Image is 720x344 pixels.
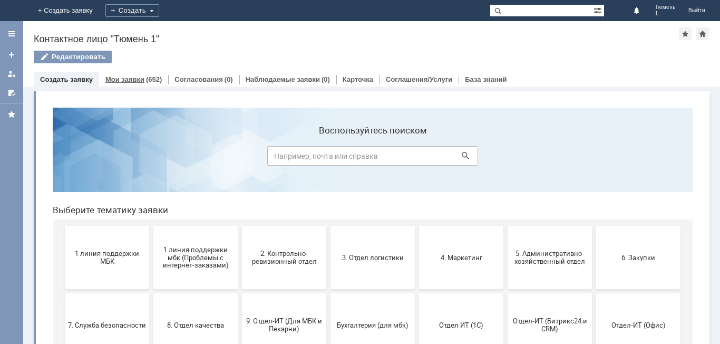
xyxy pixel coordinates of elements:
[105,4,159,17] div: Создать
[112,222,190,230] span: 8. Отдел качества
[375,127,459,190] button: 4. Маркетинг
[555,222,633,230] span: Отдел-ИТ (Офис)
[246,75,320,83] a: Наблюдаемые заявки
[286,127,371,190] button: 3. Отдел логистики
[109,194,193,257] button: 8. Отдел качества
[198,127,282,190] button: 2. Контрольно-ревизионный отдел
[201,218,279,234] span: 9. Отдел-ИТ (Для МБК и Пекарни)
[24,222,102,230] span: 7. Служба безопасности
[109,127,193,190] button: 1 линия поддержки мбк (Проблемы с интернет-заказами)
[198,194,282,257] button: 9. Отдел-ИТ (Для МБК и Пекарни)
[174,75,223,83] a: Согласования
[696,27,709,40] div: Сделать домашней страницей
[289,281,367,305] span: [PERSON_NAME]. Услуги ИТ для МБК (оформляет L1)
[466,150,544,166] span: 5. Административно-хозяйственный отдел
[21,194,105,257] button: 7. Служба безопасности
[679,27,692,40] div: Добавить в избранное
[3,65,20,82] a: Мои заявки
[463,194,548,257] button: Отдел-ИТ (Битрикс24 и CRM)
[112,146,190,170] span: 1 линия поддержки мбк (Проблемы с интернет-заказами)
[8,106,648,116] header: Выберите тематику заявки
[466,218,544,234] span: Отдел-ИТ (Битрикс24 и CRM)
[375,194,459,257] button: Отдел ИТ (1С)
[555,154,633,162] span: 6. Закупки
[198,262,282,325] button: Это соглашение не активно!
[552,127,636,190] button: 6. Закупки
[655,4,676,11] span: Тюмень
[24,150,102,166] span: 1 линия поддержки МБК
[3,46,20,63] a: Создать заявку
[289,154,367,162] span: 3. Отдел логистики
[34,34,679,44] div: Контактное лицо "Тюмень 1"
[463,127,548,190] button: 5. Административно-хозяйственный отдел
[223,26,434,36] label: Воспользуйтесь поиском
[378,154,456,162] span: 4. Маркетинг
[21,127,105,190] button: 1 линия поддержки МБК
[286,262,371,325] button: [PERSON_NAME]. Услуги ИТ для МБК (оформляет L1)
[343,75,373,83] a: Карточка
[225,75,233,83] div: (0)
[105,75,144,83] a: Мои заявки
[322,75,330,83] div: (0)
[286,194,371,257] button: Бухгалтерия (для мбк)
[465,75,507,83] a: База знаний
[386,75,452,83] a: Соглашения/Услуги
[223,47,434,66] input: Например, почта или справка
[201,150,279,166] span: 2. Контрольно-ревизионный отдел
[655,11,676,17] span: 1
[112,289,190,297] span: Франчайзинг
[21,262,105,325] button: Финансовый отдел
[109,262,193,325] button: Франчайзинг
[593,5,604,15] span: Расширенный поиск
[378,289,456,297] span: не актуален
[3,84,20,101] a: Мои согласования
[146,75,162,83] div: (652)
[24,289,102,297] span: Финансовый отдел
[552,194,636,257] button: Отдел-ИТ (Офис)
[375,262,459,325] button: не актуален
[289,222,367,230] span: Бухгалтерия (для мбк)
[201,285,279,301] span: Это соглашение не активно!
[40,75,93,83] a: Создать заявку
[378,222,456,230] span: Отдел ИТ (1С)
